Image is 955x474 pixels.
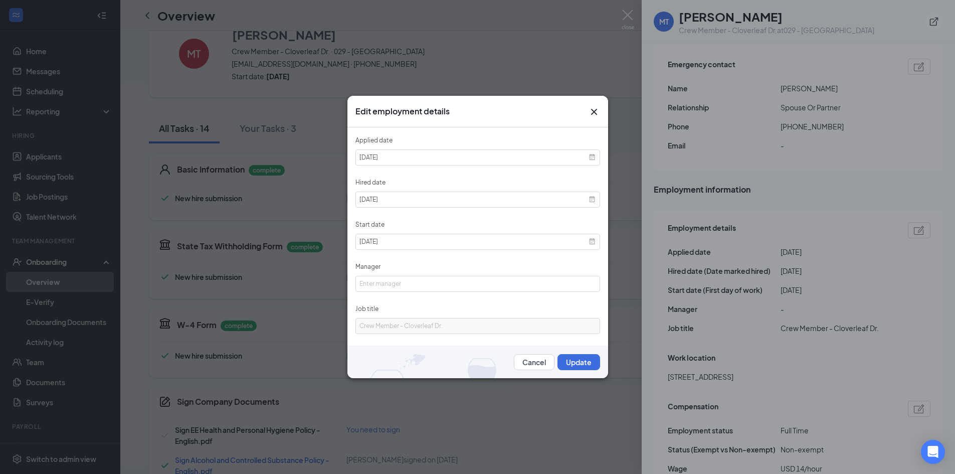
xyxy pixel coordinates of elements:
[355,192,600,208] input: Select date
[355,149,600,166] input: Select date
[355,136,393,144] label: Applied date
[355,263,380,270] label: Manager
[355,106,450,117] h3: Edit employment details
[588,106,600,118] button: Close
[557,354,600,370] button: Update
[588,106,600,118] svg: Cross
[355,179,386,186] label: Hired date
[355,276,600,292] input: Manager
[921,440,945,464] div: Open Intercom Messenger
[355,305,378,312] label: Job title
[355,318,600,334] input: Job title
[514,354,554,370] button: Cancel
[355,234,600,250] input: Select date
[355,221,385,228] label: Start date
